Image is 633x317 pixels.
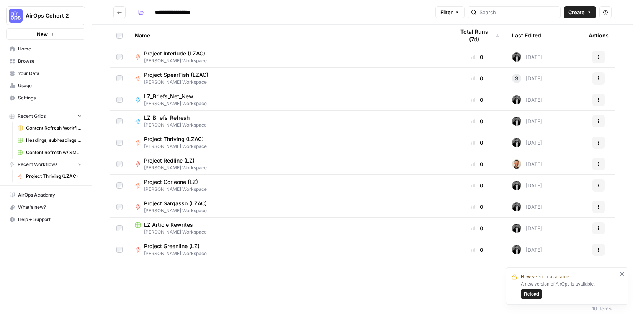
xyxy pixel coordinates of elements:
span: Recent Workflows [18,161,57,168]
a: Usage [6,80,85,92]
img: AirOps Cohort 2 Logo [9,9,23,23]
span: Project Greenline (LZ) [144,242,201,250]
a: AirOps Academy [6,189,85,201]
span: LZ Article Rewrites [144,221,193,229]
span: [PERSON_NAME] Workspace [144,143,210,150]
a: Project Thriving (LZAC) [14,170,85,182]
div: [DATE] [512,95,542,104]
span: Settings [18,94,82,101]
button: Help + Support [6,213,85,226]
a: LZ_Briefs_Net_New[PERSON_NAME] Workspace [135,93,442,107]
a: LZ Article Rewrites[PERSON_NAME] Workspace [135,221,442,236]
span: AirOps Academy [18,192,82,198]
img: agqtm212c27aeosmjiqx3wzecrl1 [512,202,521,211]
div: 0 [455,53,500,61]
div: 0 [455,117,500,125]
div: [DATE] [512,52,542,62]
span: Project Thriving (LZAC) [144,135,204,143]
span: LZ_Briefs_Net_New [144,93,201,100]
div: [DATE] [512,138,542,147]
div: 10 Items [592,305,612,312]
span: Recent Grids [18,113,46,120]
span: [PERSON_NAME] Workspace [144,122,207,128]
button: Recent Workflows [6,159,85,170]
button: New [6,28,85,40]
span: [PERSON_NAME] Workspace [144,186,207,193]
div: 0 [455,182,500,189]
a: Settings [6,92,85,104]
span: Project Interlude (LZAC) [144,50,205,57]
span: LZ_Briefs_Refresh [144,114,201,122]
div: [DATE] [512,181,542,190]
div: [DATE] [512,117,542,126]
span: Your Data [18,70,82,77]
a: Content Refresh Workflow [14,122,85,134]
img: agqtm212c27aeosmjiqx3wzecrl1 [512,52,521,62]
span: Headings, subheadings & related KWs - [PERSON_NAME] [26,137,82,144]
a: Project Redline (LZ)[PERSON_NAME] Workspace [135,157,442,171]
button: Reload [521,289,542,299]
div: Name [135,25,442,46]
button: Workspace: AirOps Cohort 2 [6,6,85,25]
div: Total Runs (7d) [455,25,500,46]
div: A new version of AirOps is available. [521,281,617,299]
button: close [620,271,625,277]
div: 0 [455,203,500,211]
span: Project Sargasso (LZAC) [144,200,207,207]
span: New [37,30,48,38]
span: Project Thriving (LZAC) [26,173,82,180]
button: Filter [435,6,465,18]
div: 0 [455,139,500,146]
span: Create [568,8,585,16]
div: What's new? [7,202,85,213]
div: Actions [589,25,609,46]
img: agqtm212c27aeosmjiqx3wzecrl1 [512,181,521,190]
img: agqtm212c27aeosmjiqx3wzecrl1 [512,224,521,233]
span: Filter [440,8,453,16]
a: Browse [6,55,85,67]
div: Last Edited [512,25,541,46]
img: agqtm212c27aeosmjiqx3wzecrl1 [512,117,521,126]
span: Reload [524,291,539,297]
span: AirOps Cohort 2 [26,12,72,20]
img: agqtm212c27aeosmjiqx3wzecrl1 [512,245,521,254]
span: [PERSON_NAME] Workspace [144,250,207,257]
span: [PERSON_NAME] Workspace [144,100,207,107]
span: Project Redline (LZ) [144,157,201,164]
div: 0 [455,160,500,168]
a: Home [6,43,85,55]
button: What's new? [6,201,85,213]
span: New version available [521,273,569,281]
a: Project Interlude (LZAC)[PERSON_NAME] Workspace [135,50,442,64]
span: Browse [18,58,82,65]
span: [PERSON_NAME] Workspace [135,229,442,236]
span: Usage [18,82,82,89]
a: Headings, subheadings & related KWs - [PERSON_NAME] [14,134,85,146]
div: [DATE] [512,159,542,169]
span: Home [18,46,82,52]
a: LZ_Briefs_Refresh[PERSON_NAME] Workspace [135,114,442,128]
div: [DATE] [512,202,542,211]
div: 0 [455,224,500,232]
img: agqtm212c27aeosmjiqx3wzecrl1 [512,95,521,104]
div: 0 [455,75,500,82]
input: Search [479,8,557,16]
button: Create [564,6,596,18]
div: [DATE] [512,224,542,233]
span: [PERSON_NAME] Workspace [144,79,214,86]
button: Recent Grids [6,111,85,122]
div: 0 [455,96,500,104]
button: Go back [113,6,126,18]
div: [DATE] [512,245,542,254]
span: [PERSON_NAME] Workspace [144,207,213,214]
span: Content Refresh w/ SME input - [PERSON_NAME] [26,149,82,156]
a: Your Data [6,67,85,80]
span: Help + Support [18,216,82,223]
span: [PERSON_NAME] Workspace [144,57,211,64]
span: Content Refresh Workflow [26,125,82,132]
div: [DATE] [512,74,542,83]
span: S [515,75,518,82]
a: Project Sargasso (LZAC)[PERSON_NAME] Workspace [135,200,442,214]
a: Project SpearFish (LZAC)[PERSON_NAME] Workspace [135,71,442,86]
span: [PERSON_NAME] Workspace [144,164,207,171]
